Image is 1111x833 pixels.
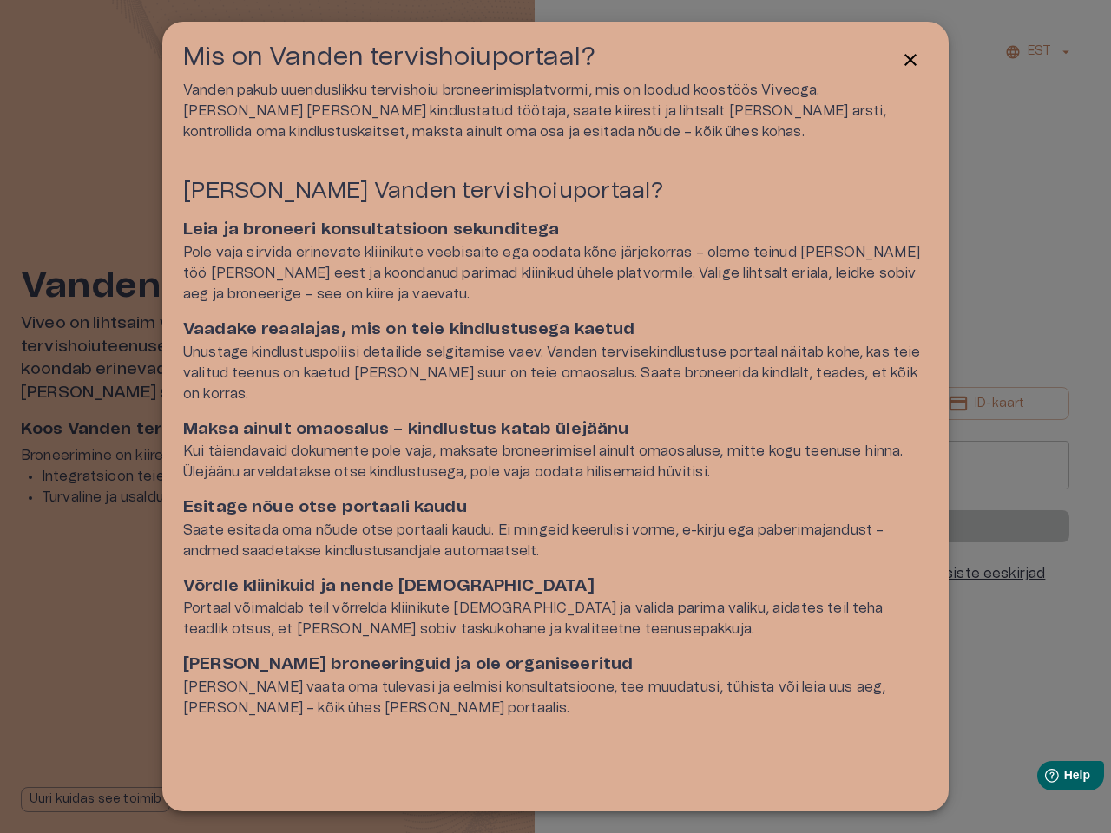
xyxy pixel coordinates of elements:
button: Close information modal [893,43,928,77]
p: Kui täiendavaid dokumente pole vaja, maksate broneerimisel ainult omaosaluse, mitte kogu teenuse ... [183,441,928,482]
p: Pole vaja sirvida erinevate kliinikute veebisaite ega oodata kõne järjekorras – oleme teinud [PER... [183,242,928,305]
h6: Võrdle kliinikuid ja nende [DEMOGRAPHIC_DATA] [183,575,928,599]
h4: [PERSON_NAME] Vanden tervishoiuportaal? [183,177,928,205]
h3: Mis on Vanden tervishoiuportaal? [183,43,595,73]
h6: Leia ja broneeri konsultatsioon sekunditega [183,219,928,242]
span: close [900,49,921,70]
p: [PERSON_NAME] vaata oma tulevasi ja eelmisi konsultatsioone, tee muudatusi, tühista või leia uus ... [183,677,928,718]
p: Vanden pakub uuenduslikku tervishoiu broneerimisplatvormi, mis on loodud koostöös Viveoga. [PERSO... [183,80,928,142]
h6: Esitage nõue otse portaali kaudu [183,496,928,520]
p: Portaal võimaldab teil võrrelda kliinikute [DEMOGRAPHIC_DATA] ja valida parima valiku, aidates te... [183,598,928,640]
h6: Vaadake reaalajas, mis on teie kindlustusega kaetud [183,318,928,342]
iframe: Help widget launcher [976,754,1111,803]
h6: Maksa ainult omaosalus – kindlustus katab ülejäänu [183,418,928,442]
p: Unustage kindlustuspoliisi detailide selgitamise vaev. Vanden tervisekindlustuse portaal näitab k... [183,342,928,404]
p: Saate esitada oma nõude otse portaali kaudu. Ei mingeid keerulisi vorme, e-kirju ega paberimajand... [183,520,928,561]
h6: [PERSON_NAME] broneeringuid ja ole organiseeritud [183,653,928,677]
